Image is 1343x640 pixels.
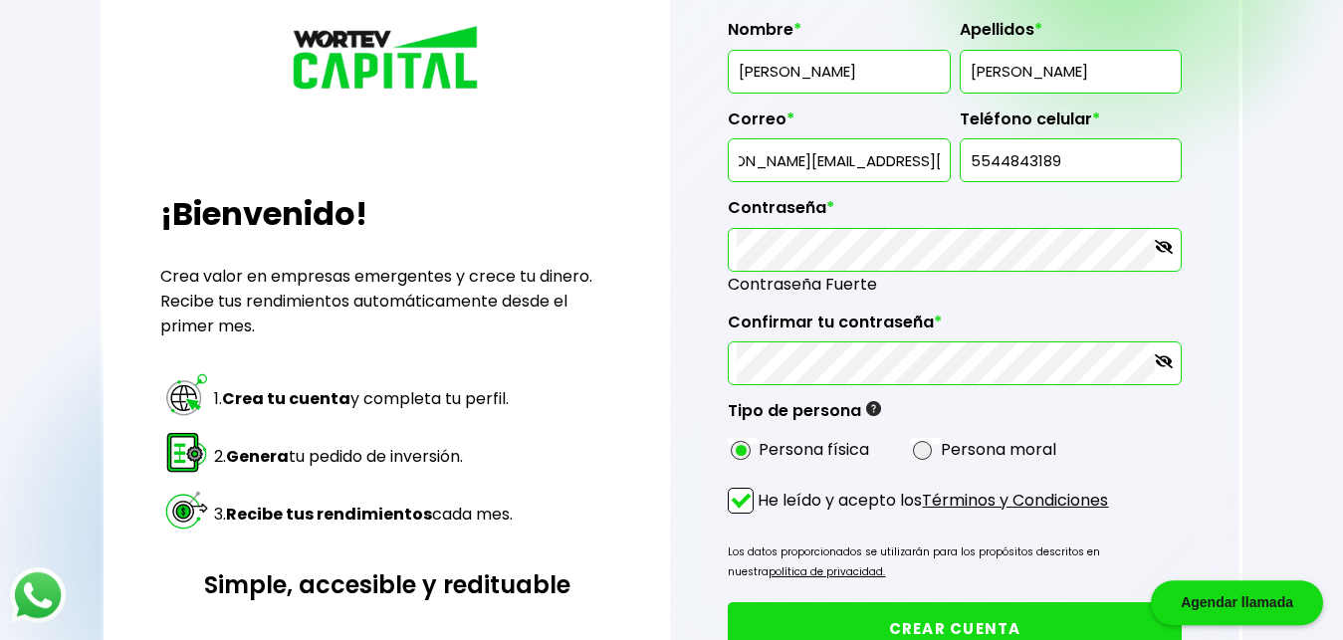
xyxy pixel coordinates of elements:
[163,371,210,418] img: paso 1
[769,564,885,579] a: política de privacidad.
[758,488,1108,513] p: He leído y acepto los
[288,23,487,97] img: logo_wortev_capital
[213,486,514,541] td: 3. cada mes.
[163,487,210,533] img: paso 3
[728,542,1181,582] p: Los datos proporcionados se utilizarán para los propósitos descritos en nuestra
[728,198,1181,228] label: Contraseña
[759,437,869,462] label: Persona física
[160,190,613,238] h2: ¡Bienvenido!
[728,272,1181,297] span: Contraseña Fuerte
[866,401,881,416] img: gfR76cHglkPwleuBLjWdxeZVvX9Wp6JBDmjRYY8JYDQn16A2ICN00zLTgIroGa6qie5tIuWH7V3AapTKqzv+oMZsGfMUqL5JM...
[10,567,66,623] img: logos_whatsapp-icon.242b2217.svg
[960,109,1182,139] label: Teléfono celular
[160,567,613,602] h3: Simple, accesible y redituable
[222,387,350,410] strong: Crea tu cuenta
[922,489,1108,512] a: Términos y Condiciones
[941,437,1056,462] label: Persona moral
[728,313,1181,342] label: Confirmar tu contraseña
[728,401,881,431] label: Tipo de persona
[163,429,210,476] img: paso 2
[728,109,950,139] label: Correo
[737,139,941,181] input: inversionista@gmail.com
[226,445,289,468] strong: Genera
[728,20,950,50] label: Nombre
[226,503,432,526] strong: Recibe tus rendimientos
[160,264,613,338] p: Crea valor en empresas emergentes y crece tu dinero. Recibe tus rendimientos automáticamente desd...
[213,370,514,426] td: 1. y completa tu perfil.
[969,139,1173,181] input: 10 dígitos
[960,20,1182,50] label: Apellidos
[1151,580,1323,625] div: Agendar llamada
[213,428,514,484] td: 2. tu pedido de inversión.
